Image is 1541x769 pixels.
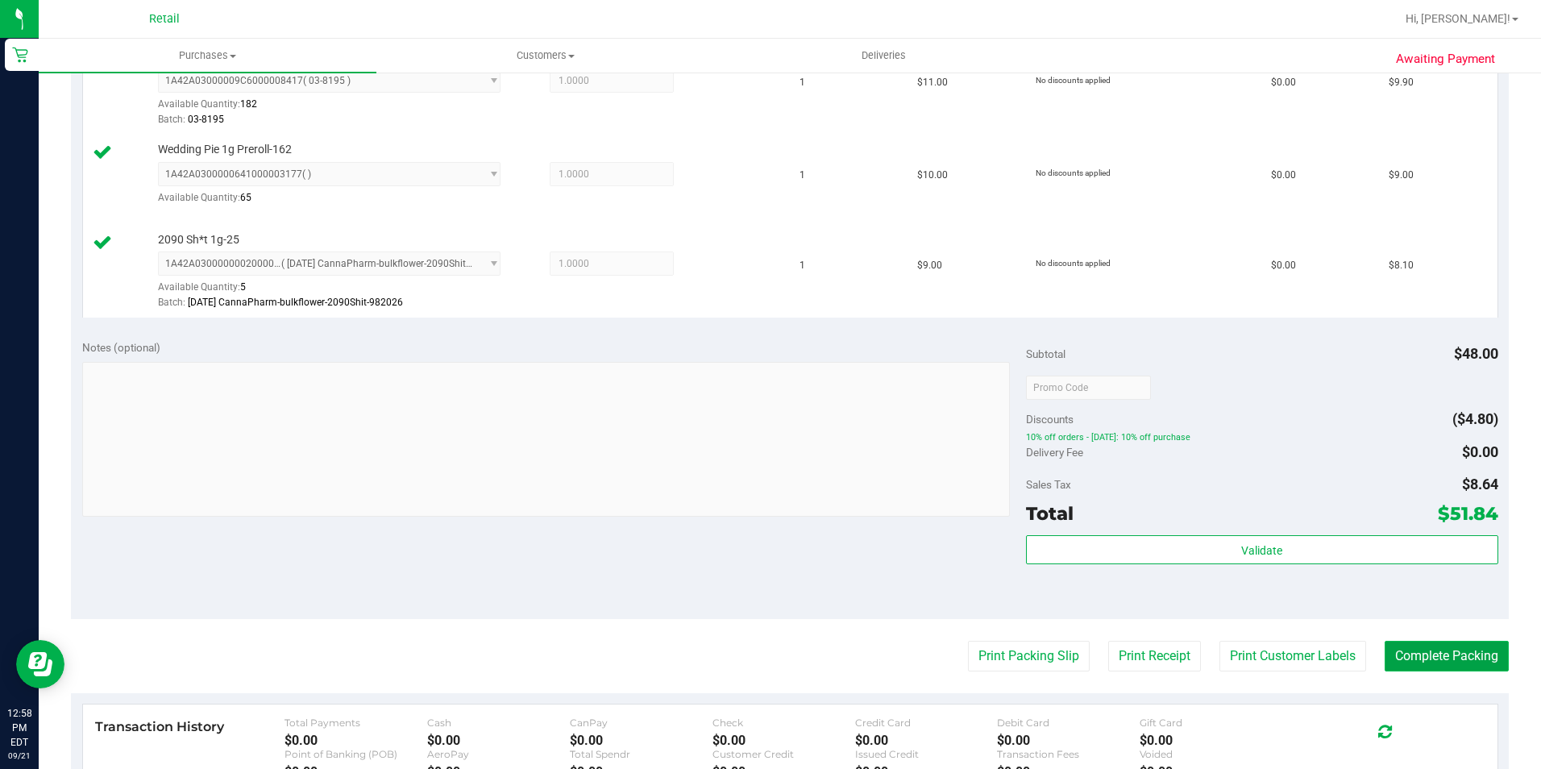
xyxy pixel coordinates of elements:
span: 1 [800,258,805,273]
inline-svg: Retail [12,47,28,63]
span: 10% off orders - [DATE]: 10% off purchase [1026,432,1498,443]
span: 03-8195 [188,114,224,125]
span: $0.00 [1462,443,1498,460]
div: Issued Credit [855,748,998,760]
span: Notes (optional) [82,341,160,354]
span: ($4.80) [1452,410,1498,427]
div: $0.00 [1140,733,1282,748]
p: 09/21 [7,750,31,762]
span: Wedding Pie 1g Preroll-162 [158,142,292,157]
div: Available Quantity: [158,186,519,218]
button: Print Receipt [1108,641,1201,671]
div: $0.00 [997,733,1140,748]
span: Validate [1241,544,1282,557]
div: Credit Card [855,717,998,729]
span: $11.00 [917,75,948,90]
span: $48.00 [1454,345,1498,362]
span: $9.00 [1389,168,1414,183]
div: Customer Credit [712,748,855,760]
span: Total [1026,502,1074,525]
div: Gift Card [1140,717,1282,729]
span: 5 [240,281,246,293]
button: Validate [1026,535,1498,564]
div: $0.00 [855,733,998,748]
span: $8.64 [1462,476,1498,493]
span: Deliveries [840,48,928,63]
span: Customers [377,48,713,63]
a: Deliveries [715,39,1053,73]
button: Print Packing Slip [968,641,1090,671]
span: Batch: [158,297,185,308]
div: Check [712,717,855,729]
div: Available Quantity: [158,276,519,307]
span: No discounts applied [1036,76,1111,85]
div: Voided [1140,748,1282,760]
div: Point of Banking (POB) [285,748,427,760]
span: Delivery Fee [1026,446,1083,459]
div: $0.00 [570,733,712,748]
span: Purchases [39,48,376,63]
span: 65 [240,192,251,203]
a: Purchases [39,39,376,73]
span: No discounts applied [1036,168,1111,177]
span: [DATE] CannaPharm-bulkflower-2090Shit-982026 [188,297,403,308]
button: Print Customer Labels [1219,641,1366,671]
span: 182 [240,98,257,110]
a: Customers [376,39,714,73]
span: $8.10 [1389,258,1414,273]
span: $51.84 [1438,502,1498,525]
div: CanPay [570,717,712,729]
span: Sales Tax [1026,478,1071,491]
div: Total Payments [285,717,427,729]
span: 1 [800,75,805,90]
div: Transaction Fees [997,748,1140,760]
span: $10.00 [917,168,948,183]
span: Discounts [1026,405,1074,434]
span: $0.00 [1271,168,1296,183]
div: AeroPay [427,748,570,760]
span: $0.00 [1271,75,1296,90]
span: No discounts applied [1036,259,1111,268]
span: Retail [149,12,180,26]
span: Batch: [158,114,185,125]
div: Cash [427,717,570,729]
div: Debit Card [997,717,1140,729]
span: 1 [800,168,805,183]
div: $0.00 [427,733,570,748]
span: $9.90 [1389,75,1414,90]
div: $0.00 [285,733,427,748]
div: Total Spendr [570,748,712,760]
span: Subtotal [1026,347,1065,360]
span: Hi, [PERSON_NAME]! [1406,12,1510,25]
button: Complete Packing [1385,641,1509,671]
p: 12:58 PM EDT [7,706,31,750]
span: Awaiting Payment [1396,50,1495,69]
span: $9.00 [917,258,942,273]
div: $0.00 [712,733,855,748]
iframe: Resource center [16,640,64,688]
span: 2090 Sh*t 1g-25 [158,232,239,247]
div: Available Quantity: [158,93,519,124]
span: $0.00 [1271,258,1296,273]
input: Promo Code [1026,376,1151,400]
